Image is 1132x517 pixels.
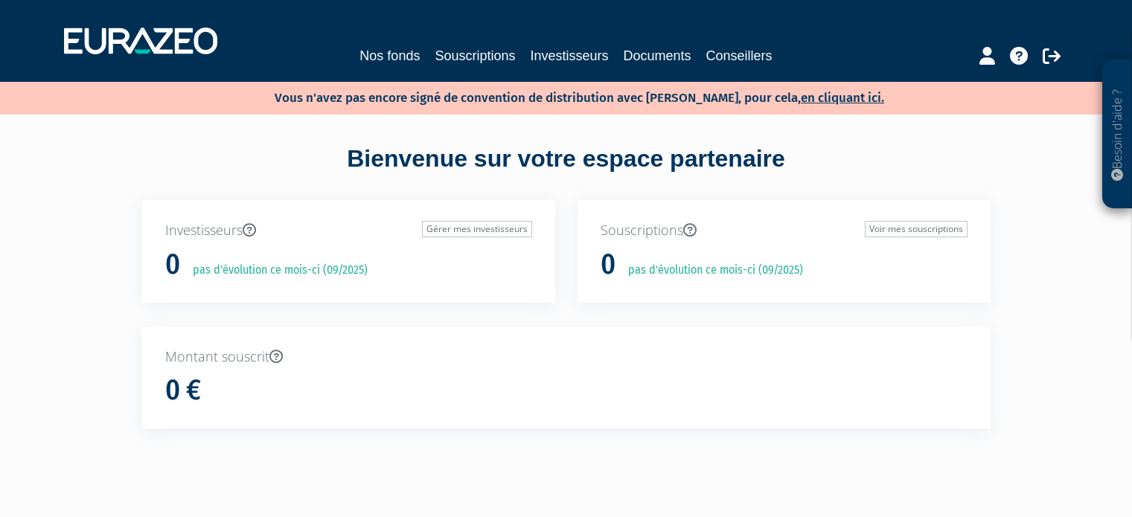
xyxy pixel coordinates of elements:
[618,262,803,279] p: pas d'évolution ce mois-ci (09/2025)
[165,347,968,367] p: Montant souscrit
[801,90,884,106] a: en cliquant ici.
[624,45,691,66] a: Documents
[422,221,532,237] a: Gérer mes investisseurs
[601,221,968,240] p: Souscriptions
[165,375,201,406] h1: 0 €
[182,262,368,279] p: pas d'évolution ce mois-ci (09/2025)
[530,45,608,66] a: Investisseurs
[165,221,532,240] p: Investisseurs
[865,221,968,237] a: Voir mes souscriptions
[706,45,773,66] a: Conseillers
[165,249,180,280] h1: 0
[601,249,615,280] h1: 0
[1109,68,1126,202] p: Besoin d'aide ?
[359,45,420,66] a: Nos fonds
[231,86,884,107] p: Vous n'avez pas encore signé de convention de distribution avec [PERSON_NAME], pour cela,
[435,45,515,66] a: Souscriptions
[131,142,1002,200] div: Bienvenue sur votre espace partenaire
[64,28,217,54] img: 1732889491-logotype_eurazeo_blanc_rvb.png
